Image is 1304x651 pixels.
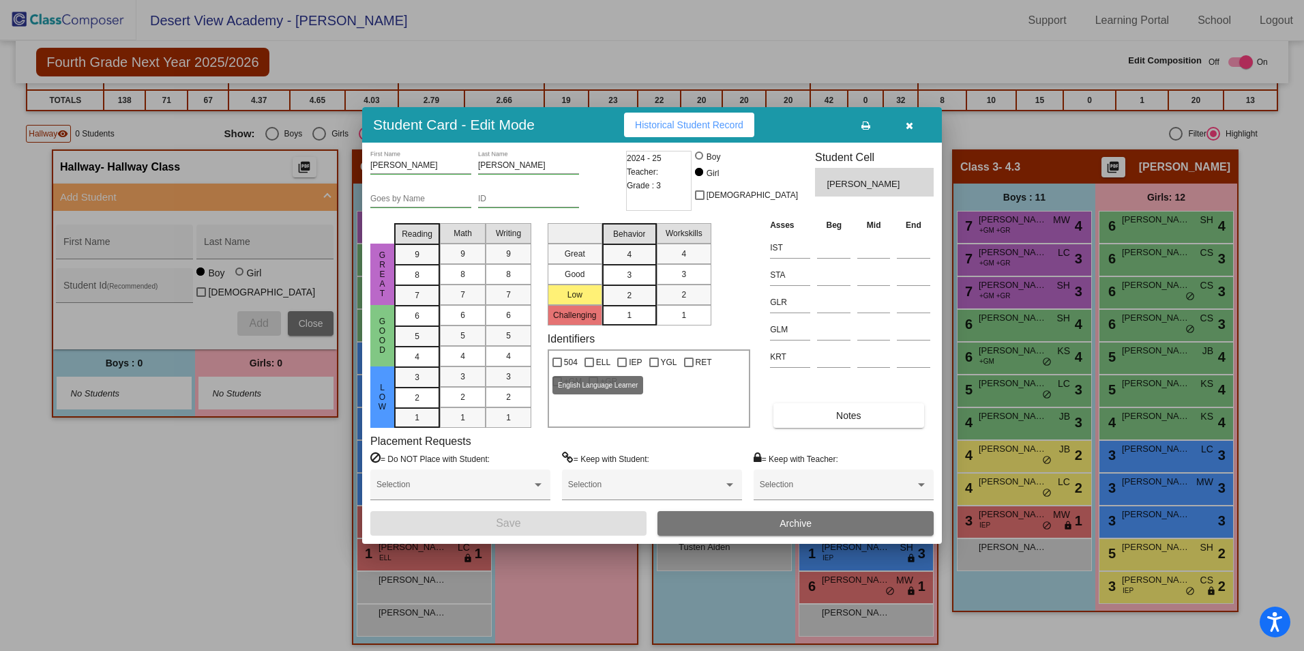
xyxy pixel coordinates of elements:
span: 4 [627,248,632,261]
span: 2024 - 25 [627,151,662,165]
span: 3 [627,269,632,281]
span: Workskills [666,227,702,240]
label: = Do NOT Place with Student: [370,452,490,465]
span: 5 [460,330,465,342]
span: 6 [415,310,419,322]
span: 5 [506,330,511,342]
th: Mid [854,218,893,233]
label: = Keep with Student: [562,452,649,465]
span: [DEMOGRAPHIC_DATA] [707,187,798,203]
th: Beg [814,218,854,233]
span: 3 [681,268,686,280]
span: 7 [506,289,511,301]
span: +GR [600,373,617,390]
input: assessment [770,347,810,367]
span: Save [496,517,520,529]
button: Notes [773,403,923,428]
span: 504 [564,354,578,371]
label: = Keep with Teacher: [754,452,838,465]
button: Historical Student Record [624,113,754,137]
span: +GM [564,373,582,390]
span: 1 [627,309,632,321]
span: 9 [415,248,419,261]
label: Placement Requests [370,435,471,448]
span: Low [376,383,389,411]
span: 4 [681,248,686,260]
span: 2 [460,391,465,403]
span: YGL [661,354,677,371]
span: 4 [460,350,465,362]
button: Archive [657,511,934,536]
span: 8 [506,268,511,280]
span: RET [696,354,712,371]
input: assessment [770,237,810,258]
span: 2 [627,289,632,302]
span: 7 [460,289,465,301]
span: Grade : 3 [627,179,661,192]
span: 2 [506,391,511,403]
span: Historical Student Record [635,119,743,130]
span: [PERSON_NAME] [827,177,902,191]
span: Teacher: [627,165,658,179]
span: 9 [506,248,511,260]
input: assessment [770,319,810,340]
span: 5 [415,330,419,343]
span: 8 [460,268,465,280]
span: 3 [506,371,511,383]
span: 1 [415,411,419,424]
span: 6 [460,309,465,321]
span: 3 [460,371,465,383]
input: goes by name [370,194,471,204]
span: Good [376,317,389,355]
input: assessment [770,292,810,313]
h3: Student Card - Edit Mode [373,116,535,133]
span: 1 [460,411,465,424]
span: 1 [506,411,511,424]
th: Asses [767,218,814,233]
span: 8 [415,269,419,281]
span: 6 [506,309,511,321]
label: Identifiers [548,332,595,345]
span: 4 [415,351,419,363]
div: Girl [706,167,720,179]
span: Notes [836,410,861,421]
span: 2 [415,392,419,404]
span: Math [454,227,472,240]
div: Boy [706,151,721,163]
span: Behavior [613,228,645,240]
span: Archive [780,518,812,529]
span: 7 [415,289,419,302]
input: assessment [770,265,810,285]
span: 1 [681,309,686,321]
span: Writing [496,227,521,240]
h3: Student Cell [815,151,934,164]
span: 3 [415,371,419,384]
span: 9 [460,248,465,260]
span: IEP [629,354,642,371]
span: Great [376,250,389,298]
span: 2 [681,289,686,301]
span: 4 [506,350,511,362]
span: ELL [596,354,610,371]
th: End [893,218,934,233]
button: Save [370,511,647,536]
span: Reading [402,228,432,240]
